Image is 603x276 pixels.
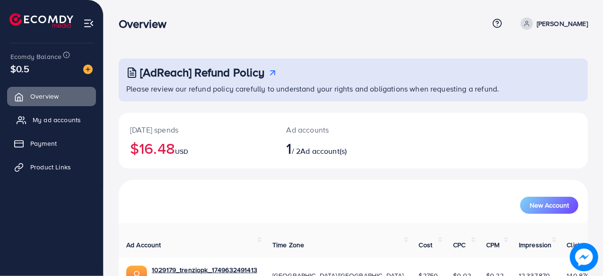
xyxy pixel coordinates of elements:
a: Product Links [7,158,96,176]
span: USD [175,147,188,156]
span: Clicks [567,240,585,250]
img: logo [9,13,73,28]
h3: [AdReach] Refund Policy [140,66,265,79]
a: [PERSON_NAME] [517,17,588,30]
a: Overview [7,87,96,106]
span: $0.5 [10,62,30,75]
h2: / 2 [287,139,381,157]
img: menu [83,18,94,29]
span: Product Links [30,162,71,172]
p: Please review our refund policy carefully to understand your rights and obligations when requesti... [126,83,582,94]
p: Ad accounts [287,124,381,135]
span: My ad accounts [33,115,81,125]
span: Overview [30,92,59,101]
span: Cost [419,240,433,250]
h2: $16.48 [130,139,264,157]
span: CPM [486,240,499,250]
span: Ad Account [126,240,161,250]
span: CPC [453,240,465,250]
button: New Account [520,197,578,214]
a: 1029179_trenziopk_1749632491413 [152,265,257,275]
span: Time Zone [272,240,304,250]
p: [PERSON_NAME] [537,18,588,29]
span: Ecomdy Balance [10,52,61,61]
span: Payment [30,139,57,148]
img: image [83,65,93,74]
img: image [570,243,598,271]
span: Ad account(s) [300,146,347,156]
p: [DATE] spends [130,124,264,135]
span: 1 [287,137,292,159]
a: My ad accounts [7,110,96,129]
span: New Account [530,202,569,209]
a: Payment [7,134,96,153]
span: Impression [519,240,552,250]
h3: Overview [119,17,174,31]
